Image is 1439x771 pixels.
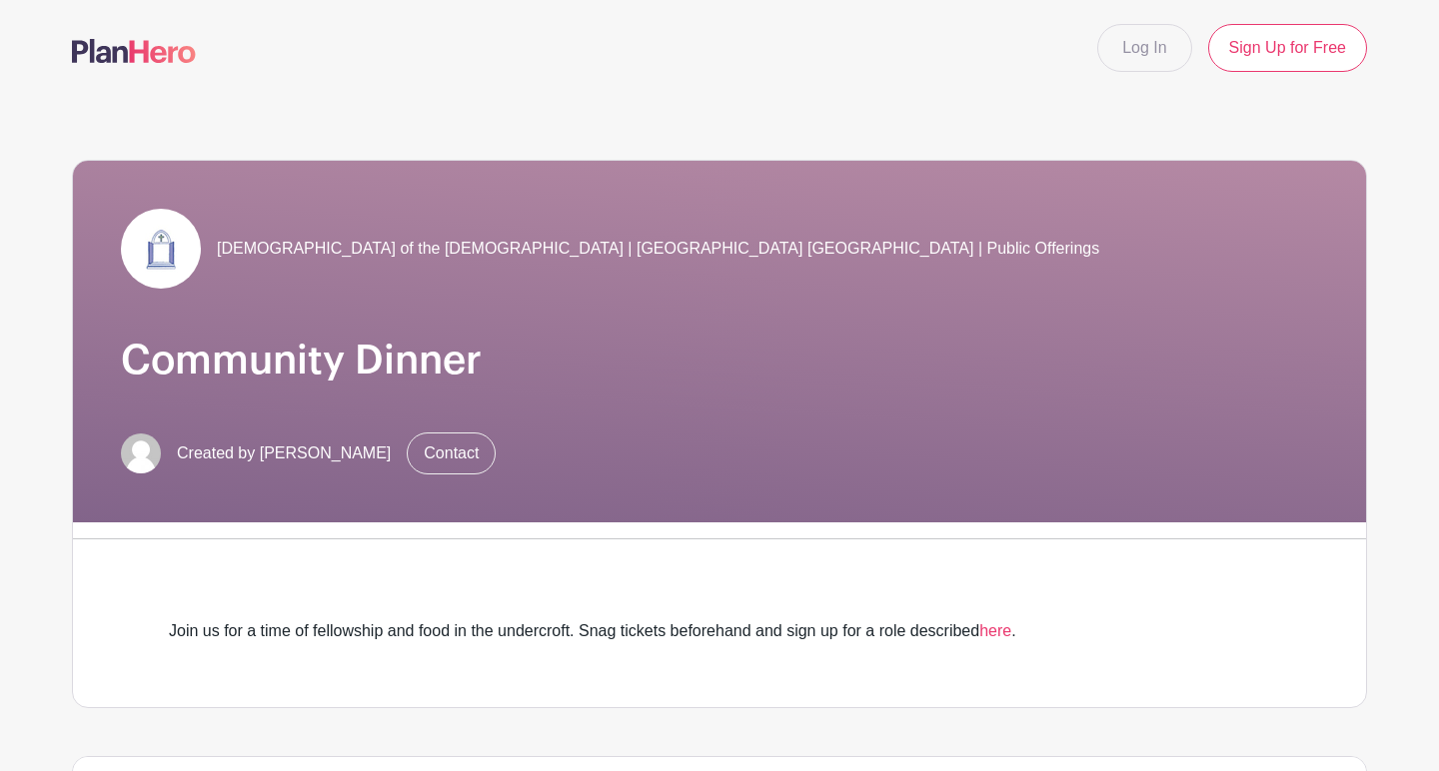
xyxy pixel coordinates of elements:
a: Sign Up for Free [1208,24,1367,72]
h1: Community Dinner [121,337,1318,385]
div: Join us for a time of fellowship and food in the undercroft. Snag tickets beforehand and sign up ... [169,619,1270,643]
img: default-ce2991bfa6775e67f084385cd625a349d9dcbb7a52a09fb2fda1e96e2d18dcdb.png [121,433,161,473]
a: Log In [1097,24,1191,72]
img: logo-507f7623f17ff9eddc593b1ce0a138ce2505c220e1c5a4e2b4648c50719b7d32.svg [72,39,196,63]
a: here [979,622,1011,639]
img: Doors3.jpg [121,209,201,289]
span: Created by [PERSON_NAME] [177,441,391,465]
a: Contact [407,432,496,474]
span: [DEMOGRAPHIC_DATA] of the [DEMOGRAPHIC_DATA] | [GEOGRAPHIC_DATA] [GEOGRAPHIC_DATA] | Public Offer... [217,237,1099,261]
